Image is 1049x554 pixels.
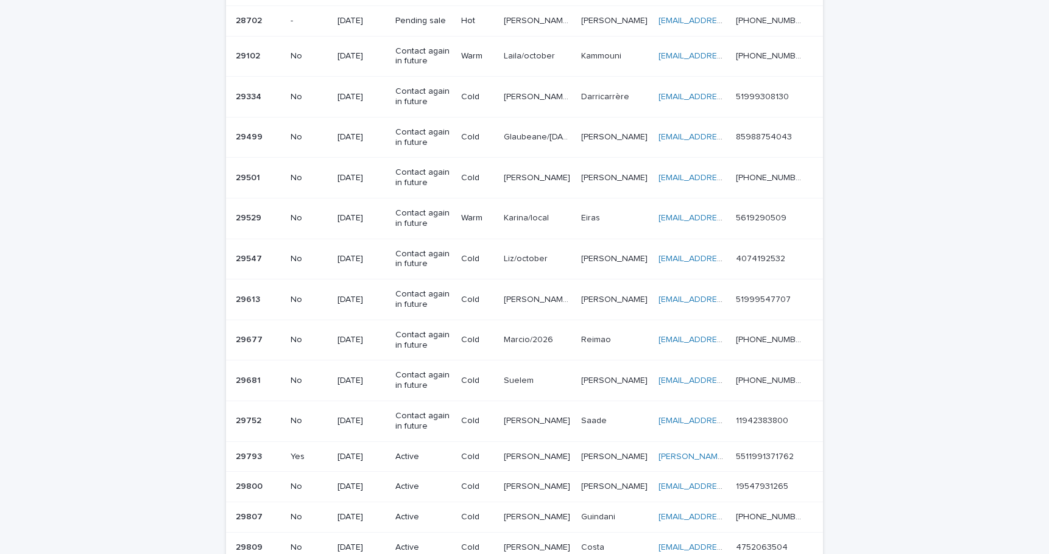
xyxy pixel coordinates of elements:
p: Active [395,542,451,553]
p: Pending sale [395,16,451,26]
p: 29677 [236,332,265,345]
p: Kammouni [581,49,624,61]
p: 29501 [236,170,263,183]
p: Reimao [581,332,613,345]
p: No [291,254,328,264]
p: 29529 [236,211,264,223]
p: Bernhard Paradeda [581,292,650,305]
p: Cold [461,92,493,102]
p: 29793 [236,449,264,462]
tr: 2979329793 Yes[DATE]ActiveCold[PERSON_NAME][PERSON_NAME] [PERSON_NAME][PERSON_NAME] [PERSON_NAME]... [226,441,823,472]
tr: 2870228702 -[DATE]Pending saleHot[PERSON_NAME] [PERSON_NAME]/Dec[PERSON_NAME] [PERSON_NAME]/Dec [... [226,5,823,36]
p: 29807 [236,510,265,522]
p: Cold [461,542,493,553]
p: 85988754043 [736,130,794,142]
p: 29499 [236,130,265,142]
p: Cold [461,254,493,264]
p: Liz/october [504,251,550,264]
p: Contact again in future [395,330,451,351]
a: [EMAIL_ADDRESS][DOMAIN_NAME] [659,16,796,25]
a: [EMAIL_ADDRESS][DOMAIN_NAME] [659,254,796,263]
p: [PERSON_NAME] [504,510,573,522]
tr: 2949929499 No[DATE]Contact again in futureColdGlaubeane/[DATE]Glaubeane/[DATE] [PERSON_NAME][PERS... [226,117,823,158]
p: Contact again in future [395,370,451,391]
tr: 2954729547 No[DATE]Contact again in futureColdLiz/octoberLiz/october [PERSON_NAME][PERSON_NAME] [... [226,239,823,279]
p: [PHONE_NUMBER] [736,510,806,522]
p: 19547931265 [736,479,791,492]
p: 29809 [236,540,265,553]
p: Active [395,452,451,462]
p: Cold [461,376,493,386]
p: 51999308130 [736,89,791,102]
p: 28702 [236,13,264,26]
p: No [291,376,328,386]
tr: 2967729677 No[DATE]Contact again in futureColdMarcio/2026Marcio/2026 ReimaoReimao [EMAIL_ADDRESS]... [226,320,823,360]
p: Warm [461,213,493,223]
p: Cold [461,512,493,522]
p: Contact again in future [395,208,451,229]
p: No [291,132,328,142]
a: [EMAIL_ADDRESS][DOMAIN_NAME] [659,482,796,491]
p: No [291,542,328,553]
tr: 2910229102 No[DATE]Contact again in futureWarmLaila/octoberLaila/october KammouniKammouni [EMAIL_... [226,36,823,77]
p: [PERSON_NAME]/[DATE] [504,292,574,305]
p: [PERSON_NAME] [581,251,650,264]
p: 29613 [236,292,263,305]
p: Active [395,482,451,492]
p: Cold [461,416,493,426]
p: [PHONE_NUMBER] [736,170,806,183]
p: Saade [581,413,609,426]
p: 29752 [236,413,264,426]
tr: 2980729807 No[DATE]ActiveCold[PERSON_NAME][PERSON_NAME] GuindaniGuindani [EMAIL_ADDRESS][DOMAIN_N... [226,502,823,533]
p: [PERSON_NAME] [581,170,650,183]
p: Cold [461,335,493,345]
p: 11942383800 [736,413,791,426]
p: No [291,173,328,183]
tr: 2952929529 No[DATE]Contact again in futureWarmKarina/localKarina/local EirasEiras [EMAIL_ADDRESS]... [226,198,823,239]
p: [DATE] [337,416,386,426]
p: [DATE] [337,335,386,345]
p: Contact again in future [395,289,451,310]
p: Contact again in future [395,167,451,188]
p: [PERSON_NAME] [504,540,573,553]
p: [PERSON_NAME] [504,479,573,492]
p: [PERSON_NAME] [581,373,650,386]
p: 29800 [236,479,265,492]
p: [DATE] [337,92,386,102]
p: Guindani [581,510,618,522]
p: 51999547707 [736,292,793,305]
a: [EMAIL_ADDRESS][DOMAIN_NAME] [659,214,796,222]
p: +55 11 987509095 [736,49,806,61]
p: Eiras [581,211,602,223]
tr: 2968129681 No[DATE]Contact again in futureColdSuelemSuelem [PERSON_NAME][PERSON_NAME] [EMAIL_ADDR... [226,360,823,401]
p: Glaubeane/[DATE] [504,130,574,142]
p: Darricarrère [581,89,632,102]
p: Hot [461,16,493,26]
p: Karina/local [504,211,551,223]
p: Cold [461,295,493,305]
p: [DATE] [337,254,386,264]
p: [DATE] [337,16,386,26]
p: Cold [461,173,493,183]
p: No [291,512,328,522]
p: [DATE] [337,452,386,462]
p: [DATE] [337,51,386,61]
p: [PERSON_NAME] [581,449,650,462]
a: [EMAIL_ADDRESS][DOMAIN_NAME] [659,295,796,304]
p: [DATE] [337,512,386,522]
p: Warm [461,51,493,61]
p: [PERSON_NAME] [581,479,650,492]
p: Cold [461,452,493,462]
p: [DATE] [337,173,386,183]
p: Contact again in future [395,86,451,107]
p: [DATE] [337,376,386,386]
p: 29547 [236,251,264,264]
tr: 2933429334 No[DATE]Contact again in futureCold[PERSON_NAME]/[DATE][PERSON_NAME]/[DATE] Darricarrè... [226,77,823,117]
a: [EMAIL_ADDRESS][DOMAIN_NAME] [659,543,796,552]
p: [PERSON_NAME]/[DATE] [504,89,574,102]
p: [PERSON_NAME] [504,449,573,462]
a: [EMAIL_ADDRESS][DOMAIN_NAME] [659,376,796,385]
p: [DATE] [337,213,386,223]
p: [PERSON_NAME] [581,130,650,142]
p: No [291,92,328,102]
